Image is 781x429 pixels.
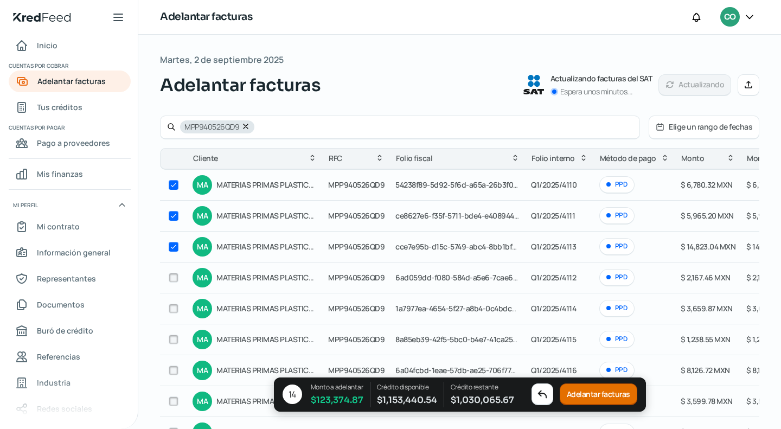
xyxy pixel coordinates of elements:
span: Cuentas por cobrar [9,61,129,71]
span: MATERIAS PRIMAS PLASTICOS Y DERIVADOS [216,395,317,408]
span: MATERIAS PRIMAS PLASTICOS Y DERIVADOS [216,240,317,253]
a: Representantes [9,268,131,290]
span: Folio fiscal [396,152,432,165]
div: MA [193,206,212,226]
span: Cuentas por pagar [9,123,129,132]
span: MPP940526QD9 [328,303,385,313]
span: Martes, 2 de septiembre 2025 [160,52,284,68]
button: Elige un rango de fechas [649,116,759,138]
span: MPP940526QD9 [328,180,385,190]
div: MA [193,299,212,318]
span: ce8627e6-f35f-5711-bde4-e4089442981a [395,210,534,221]
span: 54238f89-5d92-5f6d-a65a-26b3f04c6043 [395,180,539,190]
a: Referencias [9,346,131,368]
span: Adelantar facturas [160,72,321,98]
span: Referencias [37,350,80,363]
span: Documentos [37,298,85,311]
div: 14 [283,385,302,405]
span: Buró de crédito [37,324,93,337]
span: MPP940526QD9 [328,210,385,221]
span: MATERIAS PRIMAS PLASTICOS Y DERIVADOS [216,271,317,284]
a: Redes sociales [9,398,131,420]
a: Mi contrato [9,216,131,238]
span: MPP940526QD9 [328,241,385,252]
div: MA [193,361,212,380]
span: Pago a proveedores [37,136,110,150]
a: Mis finanzas [9,163,131,185]
span: MATERIAS PRIMAS PLASTICOS Y DERIVADOS [216,364,317,377]
p: Espera unos minutos... [560,85,633,98]
div: PPD [599,331,635,348]
span: cce7e95b-d15c-5749-abc4-8bb1bfc02700 [395,241,537,252]
span: Tus créditos [37,100,82,114]
p: Crédito disponible [377,382,437,393]
div: MA [193,330,212,349]
span: RFC [329,152,342,165]
a: Industria [9,372,131,394]
span: Folio interno [532,152,575,165]
div: MA [193,175,212,195]
span: MPP940526QD9 [328,272,385,283]
div: PPD [599,269,635,286]
span: $ 2,167.46 MXN [681,272,731,283]
span: $ 1,238.55 MXN [681,334,731,344]
a: Inicio [9,35,131,56]
span: MPP940526QD9 [328,334,385,344]
span: Mi perfil [13,200,38,210]
div: PPD [599,176,635,193]
span: $ 8,126.72 MXN [681,365,730,375]
span: Industria [37,376,71,389]
span: Representantes [37,272,96,285]
span: MATERIAS PRIMAS PLASTICOS Y DERIVADOS [216,178,317,191]
a: Documentos [9,294,131,316]
p: Monto a adelantar [311,382,363,393]
div: PPD [599,300,635,317]
span: Método de pago [600,152,656,165]
span: Q1/2025/4112 [531,272,576,283]
a: Pago a proveedores [9,132,131,154]
span: MPP940526QD9 [184,123,239,131]
span: Q1/2025/4113 [531,241,576,252]
p: Actualizando facturas del SAT [550,72,652,85]
div: PPD [599,238,635,255]
span: $ 123,374.87 [311,393,363,407]
span: CO [724,11,735,24]
a: Información general [9,242,131,264]
span: 6ad059dd-f080-584d-a5e6-7cae6c43fe0b [395,272,541,283]
span: Mis finanzas [37,167,83,181]
span: Q1/2025/4116 [531,365,577,375]
span: Q1/2025/4111 [531,210,575,221]
span: 8a85eb39-42f5-5bc0-b4e7-41ca25e4fe5d [395,334,536,344]
span: MATERIAS PRIMAS PLASTICOS Y DERIVADOS [216,209,317,222]
span: Adelantar facturas [37,74,106,88]
span: Cliente [193,152,218,165]
span: Inicio [37,39,57,52]
div: PPD [599,207,635,224]
span: $ 1,153,440.54 [377,393,437,407]
div: PPD [599,362,635,379]
h1: Adelantar facturas [160,9,252,25]
span: Monto [681,152,705,165]
span: MATERIAS PRIMAS PLASTICOS Y DERIVADOS [216,302,317,315]
span: $ 3,599.78 MXN [681,396,733,406]
button: Actualizando [658,74,731,96]
span: $ 1,030,065.67 [451,393,514,407]
span: Redes sociales [37,402,92,415]
div: MA [193,268,212,287]
a: Tus créditos [9,97,131,118]
span: $ 5,965.20 MXN [681,210,734,221]
p: Crédito restante [451,382,514,393]
a: Buró de crédito [9,320,131,342]
span: Mi contrato [37,220,80,233]
span: $ 3,659.87 MXN [681,303,733,313]
span: MATERIAS PRIMAS PLASTICOS Y DERIVADOS [216,333,317,346]
div: MA [193,392,212,411]
span: 1a7977ea-4654-5f27-a8b4-0c4bdce7a6a2 [395,303,536,313]
button: Adelantar facturas [560,384,637,406]
a: Adelantar facturas [9,71,131,92]
span: Q1/2025/4115 [531,334,576,344]
span: Q1/2025/4114 [531,303,576,313]
img: SAT logo [523,75,544,94]
span: $ 14,823.04 MXN [681,241,736,252]
div: MA [193,237,212,257]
